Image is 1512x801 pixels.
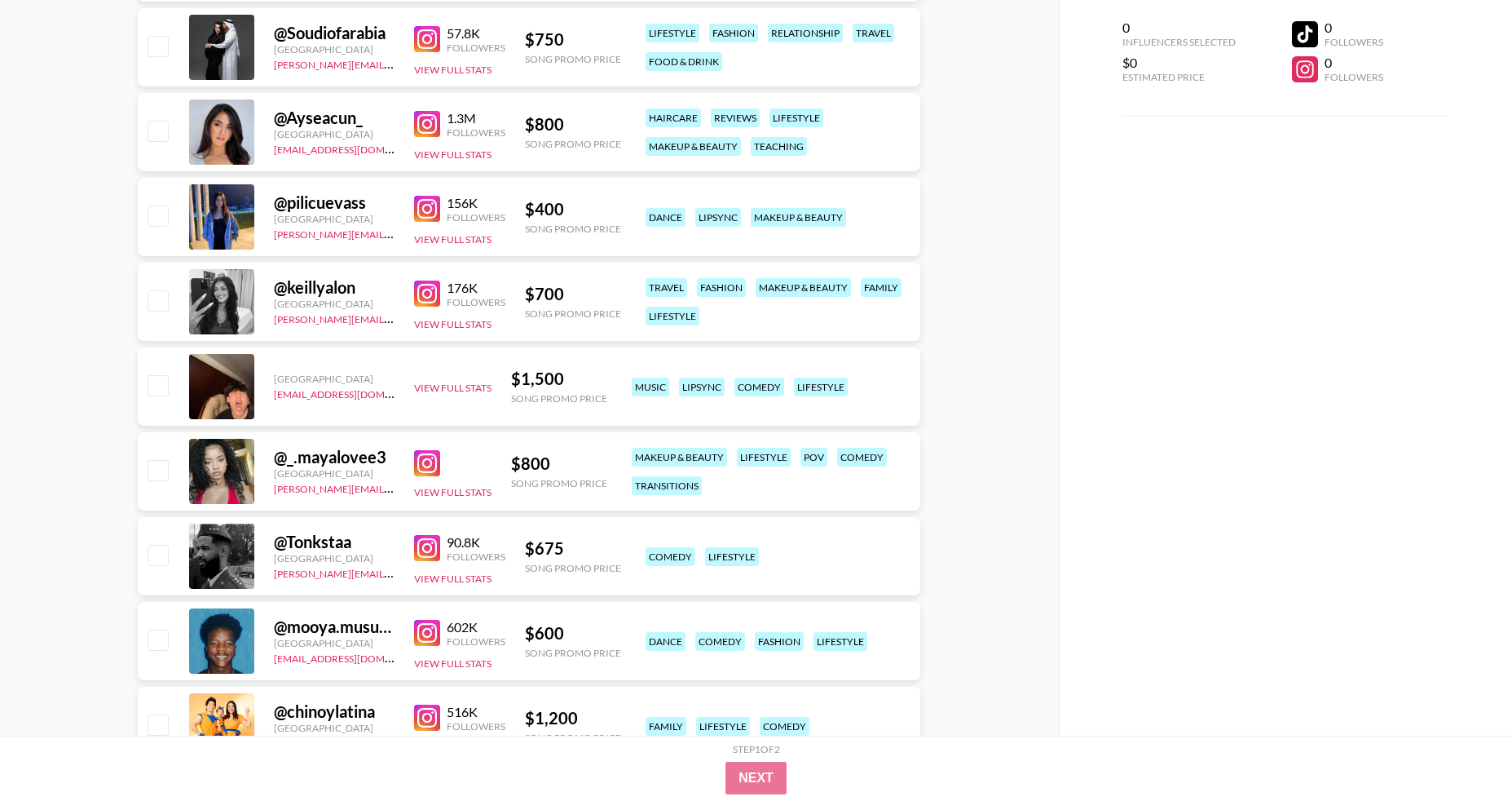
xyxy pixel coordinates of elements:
[274,23,395,43] div: @ Soudiofarabia
[447,126,505,139] div: Followers
[646,208,685,227] div: dance
[525,223,621,235] div: Song Promo Price
[447,110,505,126] div: 1.3M
[525,538,621,559] div: $ 675
[1122,71,1236,83] div: Estimated Price
[737,448,791,467] div: lifestyle
[274,722,395,734] div: [GEOGRAPHIC_DATA]
[511,369,607,389] div: $ 1,500
[813,632,867,651] div: lifestyle
[414,382,492,394] button: View Full Stats
[794,378,848,396] div: lifestyle
[525,308,621,320] div: Song Promo Price
[511,454,607,474] div: $ 800
[861,278,901,297] div: family
[525,647,621,659] div: Song Promo Price
[756,278,851,297] div: makeup & beauty
[274,649,438,665] a: [EMAIL_ADDRESS][DOMAIN_NAME]
[1325,36,1383,48] div: Followers
[733,743,780,755] div: Step 1 of 2
[447,211,505,223] div: Followers
[274,277,395,298] div: @ keillyalon
[837,448,887,467] div: comedy
[414,196,440,222] img: Instagram
[274,298,395,310] div: [GEOGRAPHIC_DATA]
[751,208,846,227] div: makeup & beauty
[274,552,395,564] div: [GEOGRAPHIC_DATA]
[447,296,505,308] div: Followers
[447,635,505,648] div: Followers
[695,208,741,227] div: lipsync
[755,632,804,651] div: fashion
[695,632,745,651] div: comedy
[414,233,492,246] button: View Full Stats
[646,108,701,127] div: haircare
[274,213,395,225] div: [GEOGRAPHIC_DATA]
[447,720,505,732] div: Followers
[414,486,492,498] button: View Full Stats
[414,148,492,161] button: View Full Stats
[447,619,505,635] div: 602K
[511,392,607,405] div: Song Promo Price
[646,632,685,651] div: dance
[725,762,787,794] button: Next
[274,225,515,241] a: [PERSON_NAME][EMAIL_ADDRESS][DOMAIN_NAME]
[274,43,395,55] div: [GEOGRAPHIC_DATA]
[274,55,515,71] a: [PERSON_NAME][EMAIL_ADDRESS][DOMAIN_NAME]
[525,732,621,744] div: Song Promo Price
[853,24,894,42] div: travel
[274,193,395,213] div: @ pilicuevass
[447,534,505,551] div: 90.8K
[646,307,699,325] div: lifestyle
[632,448,727,467] div: makeup & beauty
[511,477,607,489] div: Song Promo Price
[274,637,395,649] div: [GEOGRAPHIC_DATA]
[274,617,395,637] div: @ mooya.musunga
[274,310,515,325] a: [PERSON_NAME][EMAIL_ADDRESS][DOMAIN_NAME]
[414,111,440,137] img: Instagram
[679,378,725,396] div: lipsync
[709,24,758,42] div: fashion
[1122,20,1236,36] div: 0
[632,476,702,495] div: transitions
[734,378,784,396] div: comedy
[525,562,621,574] div: Song Promo Price
[447,280,505,296] div: 176K
[1430,719,1492,781] iframe: Drift Widget Chat Controller
[751,137,807,156] div: teaching
[414,450,440,476] img: Instagram
[1325,71,1383,83] div: Followers
[274,564,515,580] a: [PERSON_NAME][EMAIL_ADDRESS][DOMAIN_NAME]
[525,199,621,219] div: $ 400
[274,140,438,156] a: [EMAIL_ADDRESS][DOMAIN_NAME]
[447,704,505,720] div: 516K
[414,281,440,307] img: Instagram
[1122,36,1236,48] div: Influencers Selected
[414,573,492,585] button: View Full Stats
[646,137,741,156] div: makeup & beauty
[697,278,746,297] div: fashion
[274,385,438,400] a: [EMAIL_ADDRESS][DOMAIN_NAME]
[525,29,621,50] div: $ 750
[632,378,669,396] div: music
[769,108,823,127] div: lifestyle
[646,547,695,566] div: comedy
[274,447,395,467] div: @ _.mayalovee3
[1325,55,1383,71] div: 0
[447,42,505,54] div: Followers
[274,467,395,480] div: [GEOGRAPHIC_DATA]
[274,480,515,495] a: [PERSON_NAME][EMAIL_ADDRESS][DOMAIN_NAME]
[414,535,440,561] img: Instagram
[525,623,621,644] div: $ 600
[768,24,843,42] div: relationship
[525,138,621,150] div: Song Promo Price
[525,53,621,65] div: Song Promo Price
[414,64,492,76] button: View Full Stats
[525,284,621,304] div: $ 700
[525,114,621,135] div: $ 800
[711,108,760,127] div: reviews
[646,717,686,736] div: family
[274,701,395,722] div: @ chinoylatina
[1325,20,1383,36] div: 0
[1122,55,1236,71] div: $0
